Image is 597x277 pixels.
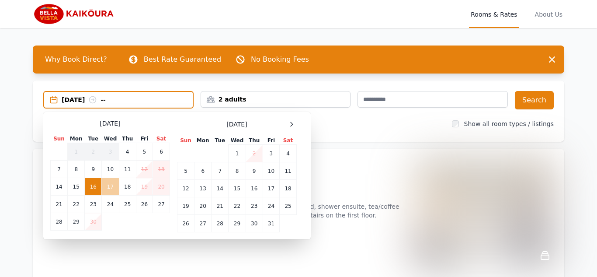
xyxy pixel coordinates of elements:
[62,95,193,104] div: [DATE] --
[119,143,136,161] td: 4
[51,135,68,143] th: Sun
[102,143,119,161] td: 3
[119,161,136,178] td: 11
[68,161,85,178] td: 8
[194,162,212,180] td: 6
[212,197,229,215] td: 21
[119,135,136,143] th: Thu
[280,180,297,197] td: 18
[85,178,102,196] td: 16
[102,196,119,213] td: 24
[153,196,170,213] td: 27
[68,213,85,231] td: 29
[51,161,68,178] td: 7
[194,137,212,145] th: Mon
[229,145,246,162] td: 1
[100,119,120,128] span: [DATE]
[212,162,229,180] td: 7
[246,145,263,162] td: 2
[85,135,102,143] th: Tue
[226,120,247,129] span: [DATE]
[246,197,263,215] td: 23
[246,137,263,145] th: Thu
[68,135,85,143] th: Mon
[153,143,170,161] td: 6
[153,178,170,196] td: 20
[212,215,229,232] td: 28
[263,215,279,232] td: 31
[464,120,554,127] label: Show all room types / listings
[68,196,85,213] td: 22
[194,215,212,232] td: 27
[177,137,194,145] th: Sun
[68,178,85,196] td: 15
[102,135,119,143] th: Wed
[194,180,212,197] td: 13
[68,143,85,161] td: 1
[85,161,102,178] td: 9
[177,197,194,215] td: 19
[280,197,297,215] td: 25
[51,213,68,231] td: 28
[153,161,170,178] td: 13
[102,161,119,178] td: 10
[153,135,170,143] th: Sat
[136,196,153,213] td: 26
[251,54,309,65] p: No Booking Fees
[246,162,263,180] td: 9
[263,145,279,162] td: 3
[515,91,554,109] button: Search
[136,143,153,161] td: 5
[33,4,117,25] img: Bella Vista Kaikoura
[229,137,246,145] th: Wed
[177,215,194,232] td: 26
[229,197,246,215] td: 22
[102,178,119,196] td: 17
[246,215,263,232] td: 30
[229,215,246,232] td: 29
[119,196,136,213] td: 25
[194,197,212,215] td: 20
[280,162,297,180] td: 11
[201,95,351,104] div: 2 adults
[144,54,221,65] p: Best Rate Guaranteed
[212,137,229,145] th: Tue
[212,180,229,197] td: 14
[263,137,279,145] th: Fri
[51,178,68,196] td: 14
[229,162,246,180] td: 8
[229,180,246,197] td: 15
[85,213,102,231] td: 30
[280,137,297,145] th: Sat
[263,197,279,215] td: 24
[280,145,297,162] td: 4
[263,162,279,180] td: 10
[119,178,136,196] td: 18
[136,178,153,196] td: 19
[51,196,68,213] td: 21
[85,143,102,161] td: 2
[177,180,194,197] td: 12
[136,135,153,143] th: Fri
[38,51,114,68] span: Why Book Direct?
[136,161,153,178] td: 12
[246,180,263,197] td: 16
[177,162,194,180] td: 5
[263,180,279,197] td: 17
[85,196,102,213] td: 23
